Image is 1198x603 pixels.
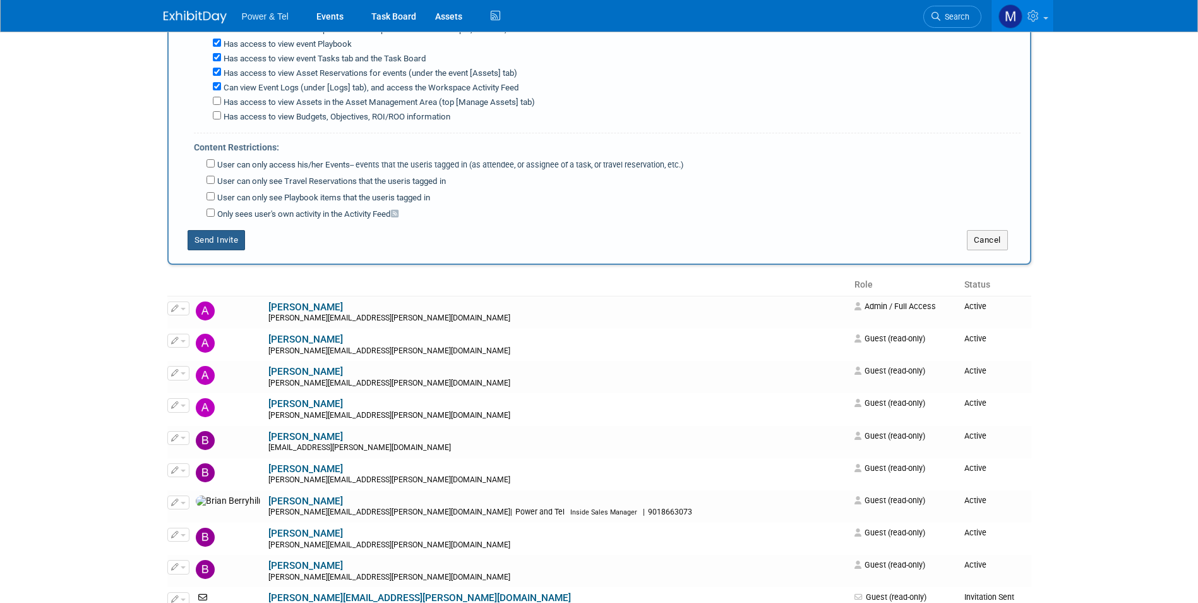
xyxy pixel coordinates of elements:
span: | [643,508,645,516]
label: Has access to view Budgets, Objectives, ROI/ROO information [221,111,450,123]
label: Has access to view event Playbook [221,39,352,51]
a: [PERSON_NAME] [268,366,343,377]
button: Cancel [967,230,1008,250]
img: Annette Bittner [196,366,215,385]
div: [PERSON_NAME][EMAIL_ADDRESS][PERSON_NAME][DOMAIN_NAME] [268,573,846,583]
a: [PERSON_NAME] [268,496,343,507]
span: Active [964,528,986,537]
label: Only sees user's own activity in the Activity Feed [215,209,398,221]
span: 9018663073 [645,508,696,516]
div: [PERSON_NAME][EMAIL_ADDRESS][PERSON_NAME][DOMAIN_NAME] [268,475,846,485]
a: [PERSON_NAME] [268,334,343,345]
div: [PERSON_NAME][EMAIL_ADDRESS][PERSON_NAME][DOMAIN_NAME] [268,508,846,518]
img: Madalyn Bobbitt [998,4,1022,28]
div: [PERSON_NAME][EMAIL_ADDRESS][PERSON_NAME][DOMAIN_NAME] [268,314,846,324]
div: [PERSON_NAME][EMAIL_ADDRESS][PERSON_NAME][DOMAIN_NAME] [268,411,846,421]
span: Admin / Full Access [854,301,936,311]
span: Guest (read-only) [854,334,925,343]
span: Guest (read-only) [854,496,925,505]
label: Has access to view Asset Reservations for events (under the event [Assets] tab) [221,68,517,80]
img: Alina Dorion [196,301,215,320]
span: Guest (read-only) [854,398,925,408]
span: Guest (read-only) [854,592,926,602]
div: [PERSON_NAME][EMAIL_ADDRESS][PERSON_NAME][DOMAIN_NAME] [268,379,846,389]
span: -- events that the user is tagged in (as attendee, or assignee of a task, or travel reservation, ... [350,160,683,169]
span: Active [964,366,986,375]
span: Guest (read-only) [854,528,925,537]
span: Power and Tel [512,508,568,516]
span: Active [964,560,986,569]
img: Bill Rinehardt [196,431,215,450]
button: Send Invite [188,230,246,250]
div: [PERSON_NAME][EMAIL_ADDRESS][PERSON_NAME][DOMAIN_NAME] [268,346,846,356]
span: Active [964,301,986,311]
a: [PERSON_NAME] [268,398,343,410]
div: [PERSON_NAME][EMAIL_ADDRESS][PERSON_NAME][DOMAIN_NAME] [268,540,846,551]
span: Guest (read-only) [854,366,925,375]
div: Content Restrictions: [194,133,1021,157]
span: Active [964,398,986,408]
a: [PERSON_NAME] [268,463,343,475]
img: Brian Berryhill [196,496,260,507]
a: [PERSON_NAME] [268,431,343,442]
span: Guest (read-only) [854,560,925,569]
img: Brian Shaddock [196,528,215,547]
span: Guest (read-only) [854,463,925,473]
label: Has access to view event Tasks tab and the Task Board [221,53,426,65]
span: Inside Sales Manager [570,508,637,516]
span: Active [964,463,986,473]
span: | [510,508,512,516]
a: [PERSON_NAME] [268,301,343,313]
img: Billy Webb [196,463,215,482]
span: Search [940,12,969,21]
img: Annmarie Templeton [196,398,215,417]
a: [PERSON_NAME] [268,560,343,571]
label: Has access to view Assets in the Asset Management Area (top [Manage Assets] tab) [221,97,535,109]
th: Role [849,274,959,296]
a: Search [923,6,981,28]
th: Status [959,274,1031,296]
span: Active [964,496,986,505]
span: Active [964,334,986,343]
span: Guest (read-only) [854,431,925,441]
a: [PERSON_NAME] [268,528,343,539]
img: Anita Reid [196,334,215,353]
label: User can only see Playbook items that the user is tagged in [215,192,430,204]
span: Power & Tel [242,11,289,21]
label: Can view Event Logs (under [Logs] tab), and access the Workspace Activity Feed [221,82,519,94]
label: User can only access his/her Events [215,159,683,171]
label: User can only see Travel Reservations that the user is tagged in [215,176,446,188]
img: ExhibitDay [164,11,227,23]
span: Active [964,431,986,441]
img: Brian Wells [196,560,215,579]
div: [EMAIL_ADDRESS][PERSON_NAME][DOMAIN_NAME] [268,443,846,453]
